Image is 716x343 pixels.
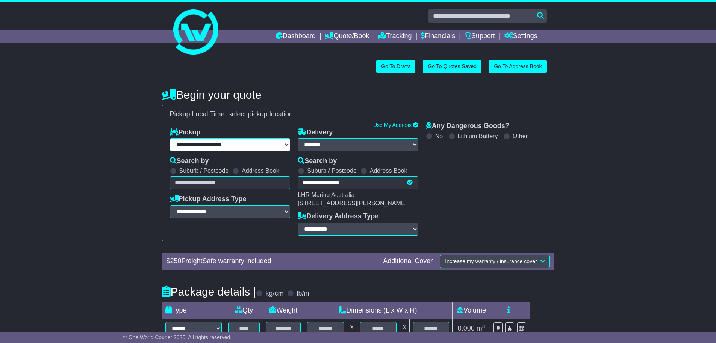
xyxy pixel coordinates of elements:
[477,325,485,332] span: m
[179,167,229,174] label: Suburb / Postcode
[162,302,225,319] td: Type
[298,200,407,206] span: [STREET_ADDRESS][PERSON_NAME]
[445,258,537,264] span: Increase my warranty / insurance cover
[440,255,549,268] button: Increase my warranty / insurance cover
[458,325,475,332] span: 0.000
[423,60,481,73] a: Go To Quotes Saved
[170,128,201,137] label: Pickup
[276,30,316,43] a: Dashboard
[298,212,378,221] label: Delivery Address Type
[304,302,453,319] td: Dimensions (L x W x H)
[435,133,443,140] label: No
[347,319,357,338] td: x
[297,290,309,298] label: lb/in
[465,30,495,43] a: Support
[489,60,546,73] a: Go To Address Book
[378,30,412,43] a: Tracking
[421,30,455,43] a: Financials
[379,257,436,265] div: Additional Cover
[162,88,554,101] h4: Begin your quote
[426,122,509,130] label: Any Dangerous Goods?
[263,302,304,319] td: Weight
[400,319,410,338] td: x
[170,157,209,165] label: Search by
[163,257,380,265] div: $ FreightSafe warranty included
[162,285,256,298] h4: Package details |
[376,60,415,73] a: Go To Drafts
[453,302,490,319] td: Volume
[504,30,537,43] a: Settings
[225,302,263,319] td: Qty
[242,167,279,174] label: Address Book
[170,195,247,203] label: Pickup Address Type
[265,290,283,298] label: kg/cm
[458,133,498,140] label: Lithium Battery
[373,122,412,128] a: Use My Address
[298,128,333,137] label: Delivery
[307,167,357,174] label: Suburb / Postcode
[123,334,232,340] span: © One World Courier 2025. All rights reserved.
[513,133,528,140] label: Other
[325,30,369,43] a: Quote/Book
[298,157,337,165] label: Search by
[170,257,182,265] span: 250
[370,167,407,174] label: Address Book
[166,110,550,119] div: Pickup Local Time:
[482,323,485,329] sup: 3
[229,110,293,118] span: select pickup location
[298,192,354,198] span: LHR Marine Australia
